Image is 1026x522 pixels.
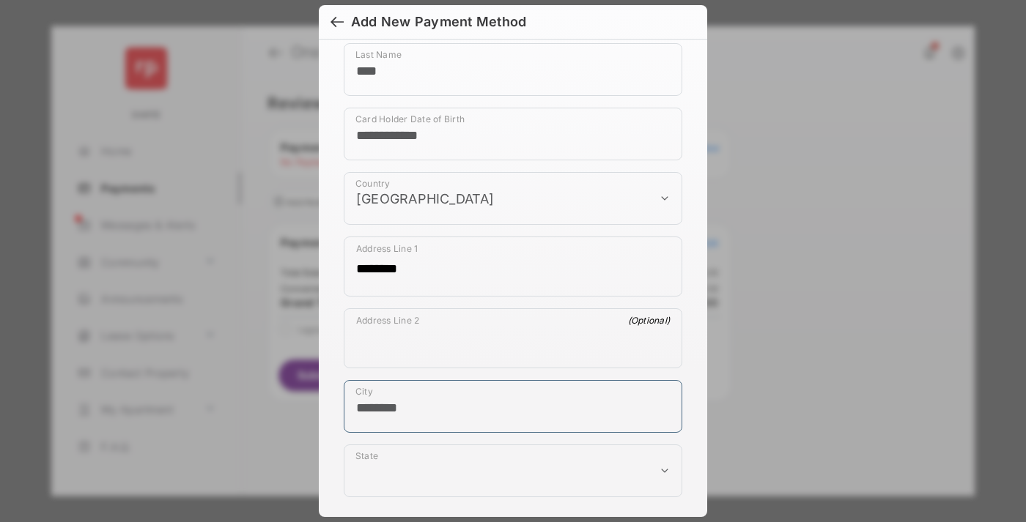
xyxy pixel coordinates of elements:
[351,14,526,30] div: Add New Payment Method
[344,172,682,225] div: payment_method_screening[postal_addresses][country]
[344,444,682,497] div: payment_method_screening[postal_addresses][administrativeArea]
[344,236,682,297] div: payment_method_screening[postal_addresses][addressLine1]
[344,308,682,368] div: payment_method_screening[postal_addresses][addressLine2]
[344,380,682,433] div: payment_method_screening[postal_addresses][locality]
